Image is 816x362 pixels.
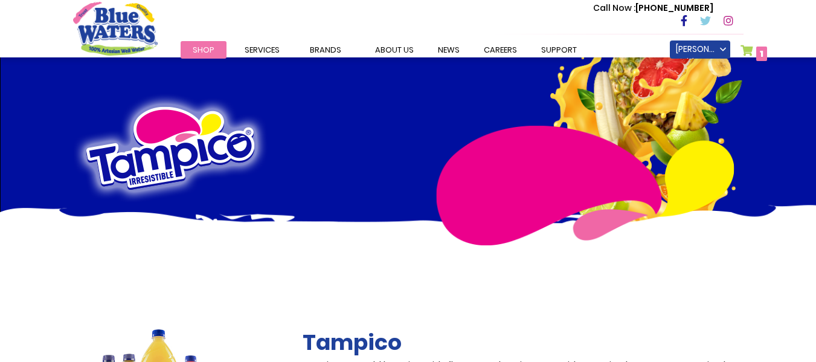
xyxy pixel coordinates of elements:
a: store logo [73,2,158,55]
a: careers [472,41,529,59]
span: Shop [193,44,214,56]
a: about us [363,41,426,59]
a: [PERSON_NAME]-Babb [670,40,730,59]
a: News [426,41,472,59]
span: 1 [760,48,763,60]
span: Brands [310,44,341,56]
span: Call Now : [593,2,635,14]
a: 1 [741,45,768,62]
a: support [529,41,589,59]
h2: Tampico [303,329,744,355]
span: Services [245,44,280,56]
p: [PHONE_NUMBER] [593,2,713,15]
